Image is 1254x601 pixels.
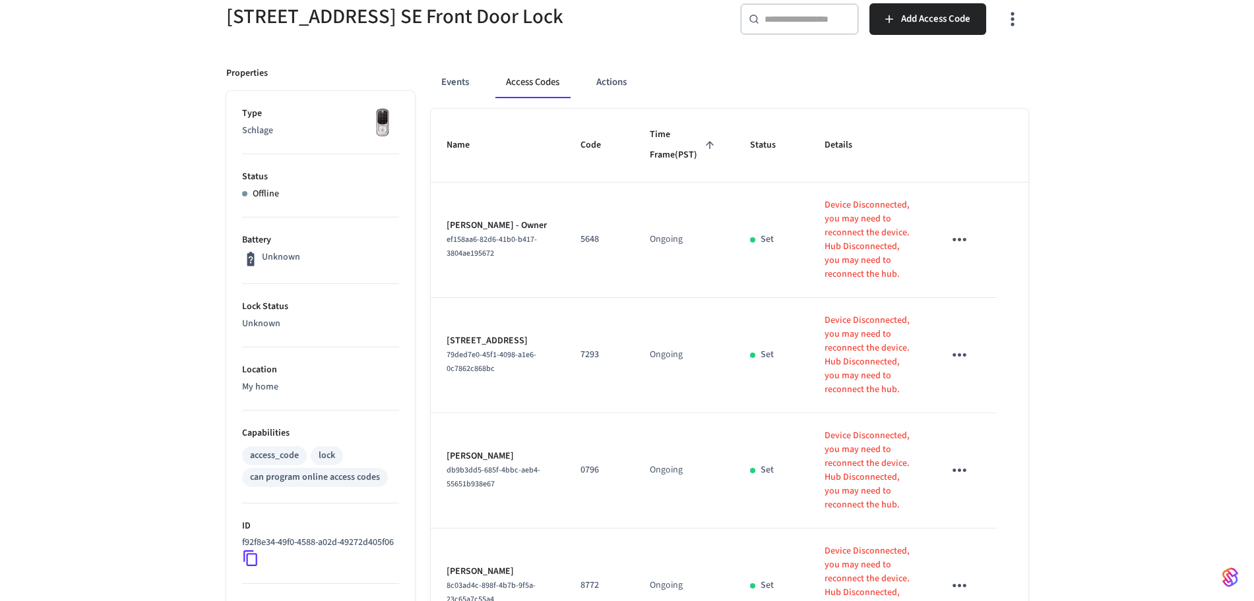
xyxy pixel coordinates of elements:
[761,233,774,246] p: Set
[901,11,970,28] span: Add Access Code
[825,429,913,471] p: Device Disconnected, you may need to reconnect the device.
[250,449,299,463] div: access_code
[242,426,399,440] p: Capabilities
[761,579,774,592] p: Set
[825,198,913,240] p: Device Disconnected, you may need to reconnect the device.
[869,3,986,35] button: Add Access Code
[761,348,774,362] p: Set
[447,234,537,259] span: ef158aa6-82d6-41b0-b417-3804ae195672
[447,449,549,463] p: [PERSON_NAME]
[250,471,380,484] div: can program online access codes
[495,67,570,98] button: Access Codes
[242,536,394,550] p: f92f8e34-49f0-4588-a02d-49272d405f06
[580,233,618,246] p: 5648
[447,219,549,233] p: [PERSON_NAME] - Owner
[825,471,913,512] p: Hub Disconnected, you may need to reconnect the hub.
[825,135,869,156] span: Details
[580,463,618,477] p: 0796
[580,348,618,362] p: 7293
[634,298,734,413] td: Ongoing
[580,135,618,156] span: Code
[226,67,268,80] p: Properties
[586,67,637,98] button: Actions
[650,125,718,166] span: Time Frame(PST)
[242,519,399,533] p: ID
[447,349,536,374] span: 79ded7e0-45f1-4098-a1e6-0c7862c868bc
[447,465,540,490] span: db9b3dd5-685f-4bbc-aeb4-55651b938e67
[634,413,734,529] td: Ongoing
[319,449,335,463] div: lock
[366,107,399,140] img: Yale Assure Touchscreen Wifi Smart Lock, Satin Nickel, Front
[825,240,913,281] p: Hub Disconnected, you may need to reconnect the hub.
[242,363,399,377] p: Location
[242,170,399,184] p: Status
[750,135,793,156] span: Status
[447,135,487,156] span: Name
[431,67,1028,98] div: ant example
[825,544,913,586] p: Device Disconnected, you may need to reconnect the device.
[242,233,399,247] p: Battery
[226,3,619,30] h5: [STREET_ADDRESS] SE Front Door Lock
[253,187,279,201] p: Offline
[1222,567,1238,588] img: SeamLogoGradient.69752ec5.svg
[580,579,618,592] p: 8772
[431,67,480,98] button: Events
[447,334,549,348] p: [STREET_ADDRESS]
[447,565,549,579] p: [PERSON_NAME]
[242,300,399,314] p: Lock Status
[262,250,300,264] p: Unknown
[761,463,774,477] p: Set
[242,124,399,138] p: Schlage
[242,107,399,121] p: Type
[242,317,399,331] p: Unknown
[242,380,399,394] p: My home
[825,355,913,397] p: Hub Disconnected, you may need to reconnect the hub.
[634,183,734,298] td: Ongoing
[825,314,913,355] p: Device Disconnected, you may need to reconnect the device.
